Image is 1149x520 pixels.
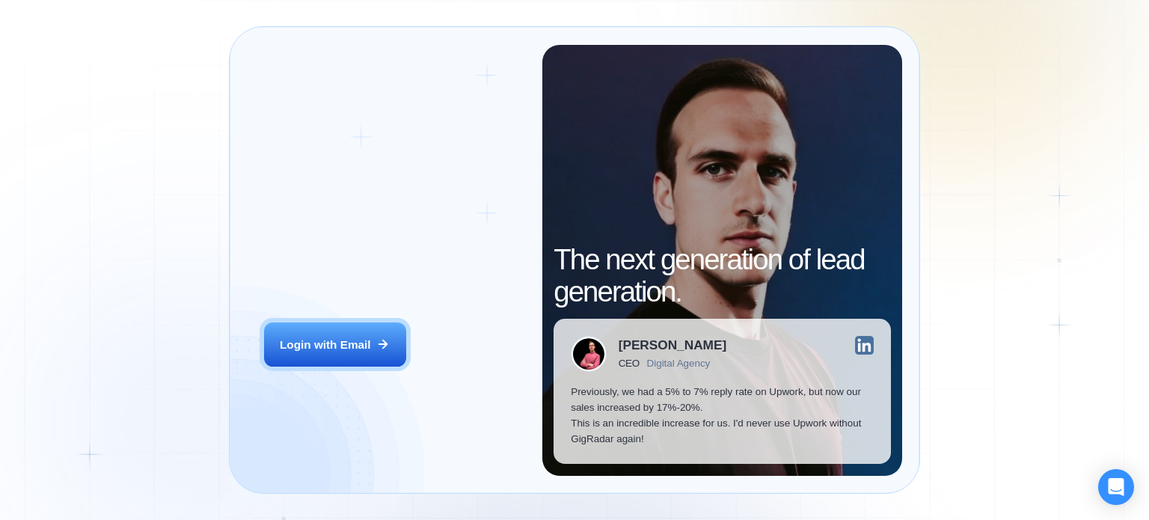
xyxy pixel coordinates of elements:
h2: The next generation of lead generation. [554,244,891,307]
div: CEO [619,358,640,369]
button: Login with Email [264,322,406,367]
div: Login with Email [280,337,371,352]
div: [PERSON_NAME] [619,339,726,352]
p: Previously, we had a 5% to 7% reply rate on Upwork, but now our sales increased by 17%-20%. This ... [571,384,874,447]
div: Digital Agency [647,358,711,369]
div: Open Intercom Messenger [1098,469,1134,505]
